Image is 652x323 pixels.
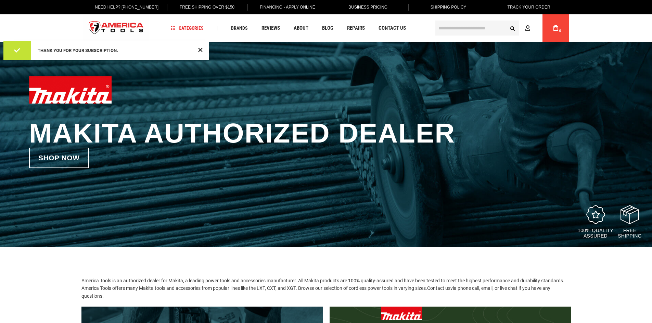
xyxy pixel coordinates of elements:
p: Free Shipping [618,228,642,239]
a: Contact us [427,285,450,291]
button: Search [506,22,519,35]
a: Shop now [29,148,89,168]
div: Thank you for your subscription. [38,48,195,53]
img: Makita logo [29,76,112,104]
span: Shipping Policy [431,5,466,10]
span: 0 [559,29,561,33]
p: 100% quality assured [577,228,614,239]
span: Brands [231,26,248,30]
a: 0 [549,14,562,42]
a: Brands [228,24,251,33]
span: Categories [171,26,204,30]
a: store logo [83,15,150,41]
a: Categories [168,24,207,33]
span: About [294,26,308,31]
span: Blog [322,26,333,31]
a: About [291,24,311,33]
div: Close Message [196,45,205,54]
img: Makita logo [381,307,422,320]
span: Reviews [261,26,280,31]
img: America Tools [83,15,150,41]
span: Contact Us [379,26,406,31]
a: Repairs [344,24,368,33]
h1: Makita Authorized Dealer [29,119,623,148]
p: America Tools is an authorized dealer for Makita, a leading power tools and accessories manufactu... [76,277,576,300]
a: Blog [319,24,336,33]
a: Contact Us [375,24,409,33]
a: Reviews [258,24,283,33]
span: Repairs [347,26,365,31]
